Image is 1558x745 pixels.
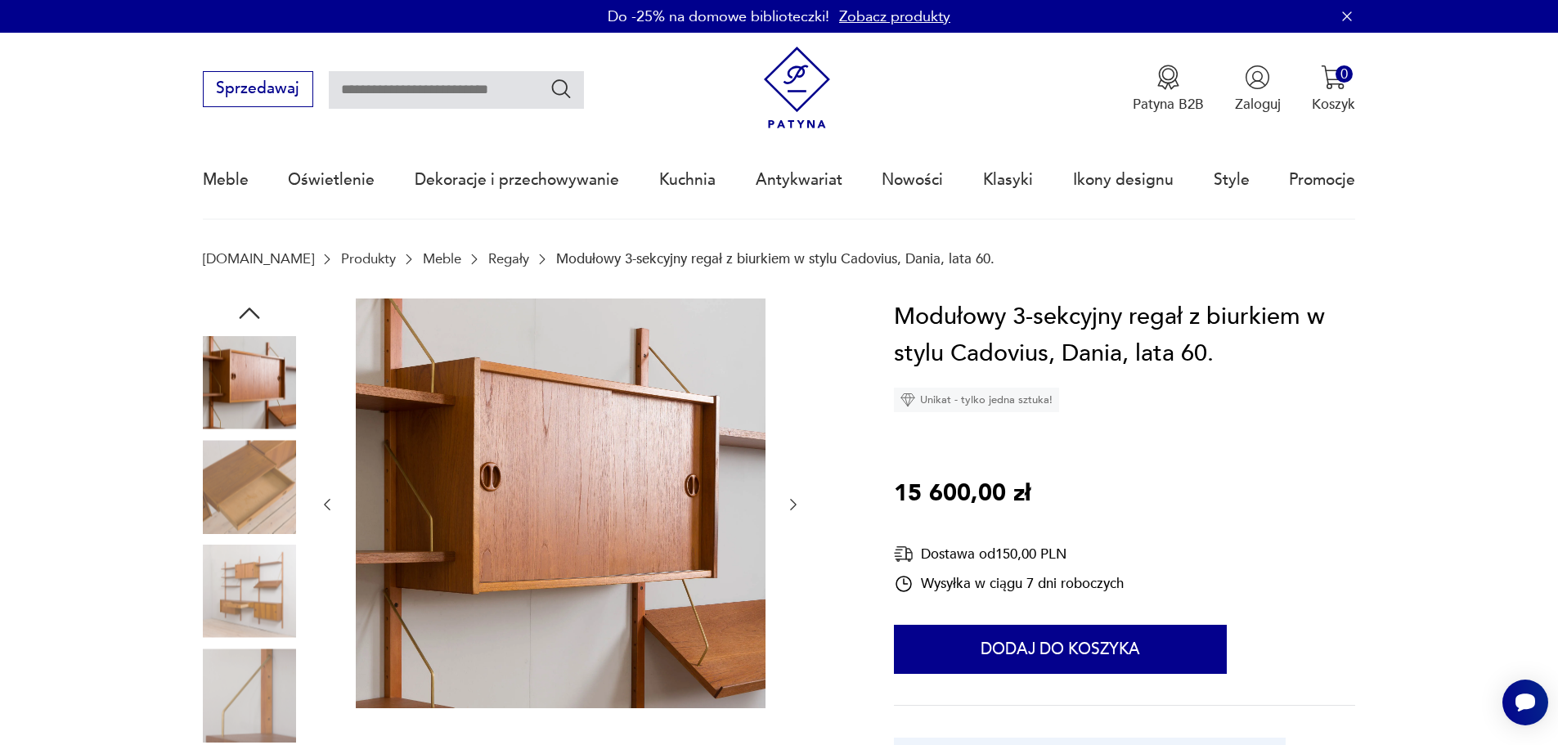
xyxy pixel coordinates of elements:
a: Ikony designu [1073,142,1174,218]
a: Nowości [882,142,943,218]
a: Oświetlenie [288,142,375,218]
h1: Modułowy 3-sekcyjny regał z biurkiem w stylu Cadovius, Dania, lata 60. [894,298,1355,373]
div: 0 [1336,65,1353,83]
button: Szukaj [550,77,573,101]
img: Ikona medalu [1156,65,1181,90]
a: Promocje [1289,142,1355,218]
img: Ikona diamentu [900,393,915,407]
img: Zdjęcie produktu Modułowy 3-sekcyjny regał z biurkiem w stylu Cadovius, Dania, lata 60. [203,545,296,638]
img: Ikona dostawy [894,544,914,564]
p: Koszyk [1312,95,1355,114]
img: Zdjęcie produktu Modułowy 3-sekcyjny regał z biurkiem w stylu Cadovius, Dania, lata 60. [203,440,296,533]
div: Wysyłka w ciągu 7 dni roboczych [894,574,1124,594]
img: Ikona koszyka [1321,65,1346,90]
p: Do -25% na domowe biblioteczki! [608,7,829,27]
a: Zobacz produkty [839,7,950,27]
p: Patyna B2B [1133,95,1204,114]
a: Meble [203,142,249,218]
p: Modułowy 3-sekcyjny regał z biurkiem w stylu Cadovius, Dania, lata 60. [556,251,995,267]
button: 0Koszyk [1312,65,1355,114]
img: Zdjęcie produktu Modułowy 3-sekcyjny regał z biurkiem w stylu Cadovius, Dania, lata 60. [203,336,296,429]
div: Dostawa od 150,00 PLN [894,544,1124,564]
a: Style [1214,142,1250,218]
button: Zaloguj [1235,65,1281,114]
a: Produkty [341,251,396,267]
p: Zaloguj [1235,95,1281,114]
p: 15 600,00 zł [894,475,1030,513]
button: Sprzedawaj [203,71,313,107]
img: Patyna - sklep z meblami i dekoracjami vintage [756,47,838,129]
img: Ikonka użytkownika [1245,65,1270,90]
a: Meble [423,251,461,267]
a: Regały [488,251,529,267]
button: Dodaj do koszyka [894,625,1227,674]
a: Sprzedawaj [203,83,313,96]
button: Patyna B2B [1133,65,1204,114]
a: Antykwariat [756,142,842,218]
iframe: Smartsupp widget button [1502,680,1548,725]
a: Dekoracje i przechowywanie [415,142,619,218]
div: Unikat - tylko jedna sztuka! [894,388,1059,412]
a: [DOMAIN_NAME] [203,251,314,267]
a: Klasyki [983,142,1033,218]
a: Kuchnia [659,142,716,218]
a: Ikona medaluPatyna B2B [1133,65,1204,114]
img: Zdjęcie produktu Modułowy 3-sekcyjny regał z biurkiem w stylu Cadovius, Dania, lata 60. [356,298,766,708]
img: Zdjęcie produktu Modułowy 3-sekcyjny regał z biurkiem w stylu Cadovius, Dania, lata 60. [203,649,296,742]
